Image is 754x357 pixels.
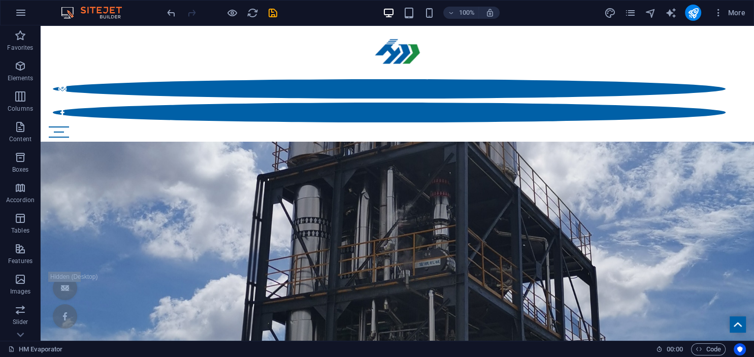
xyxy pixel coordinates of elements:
i: Undo: Delete elements (Ctrl+Z) [166,7,177,19]
p: Slider [13,318,28,326]
span: More [713,8,745,18]
span: Code [696,343,721,355]
button: reload [246,7,258,19]
p: Images [10,287,31,296]
img: Editor Logo [58,7,135,19]
i: Navigator [644,7,656,19]
button: save [267,7,279,19]
button: More [709,5,749,21]
span: : [674,345,675,353]
p: Elements [8,74,34,82]
button: publish [685,5,701,21]
button: Code [691,343,726,355]
i: Reload page [247,7,258,19]
button: navigator [644,7,657,19]
span: 00 00 [667,343,682,355]
p: Content [9,135,31,143]
p: Features [8,257,32,265]
p: Accordion [6,196,35,204]
p: Columns [8,105,33,113]
p: Boxes [12,166,29,174]
button: pages [624,7,636,19]
button: undo [165,7,177,19]
button: design [604,7,616,19]
p: Favorites [7,44,33,52]
a: Click to cancel selection. Double-click to open Pages [8,343,62,355]
button: Usercentrics [734,343,746,355]
h6: Session time [656,343,683,355]
i: Pages (Ctrl+Alt+S) [624,7,636,19]
button: text_generator [665,7,677,19]
p: Tables [11,226,29,235]
i: On resize automatically adjust zoom level to fit chosen device. [485,8,494,17]
button: 100% [443,7,479,19]
h6: 100% [458,7,475,19]
button: Click here to leave preview mode and continue editing [226,7,238,19]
